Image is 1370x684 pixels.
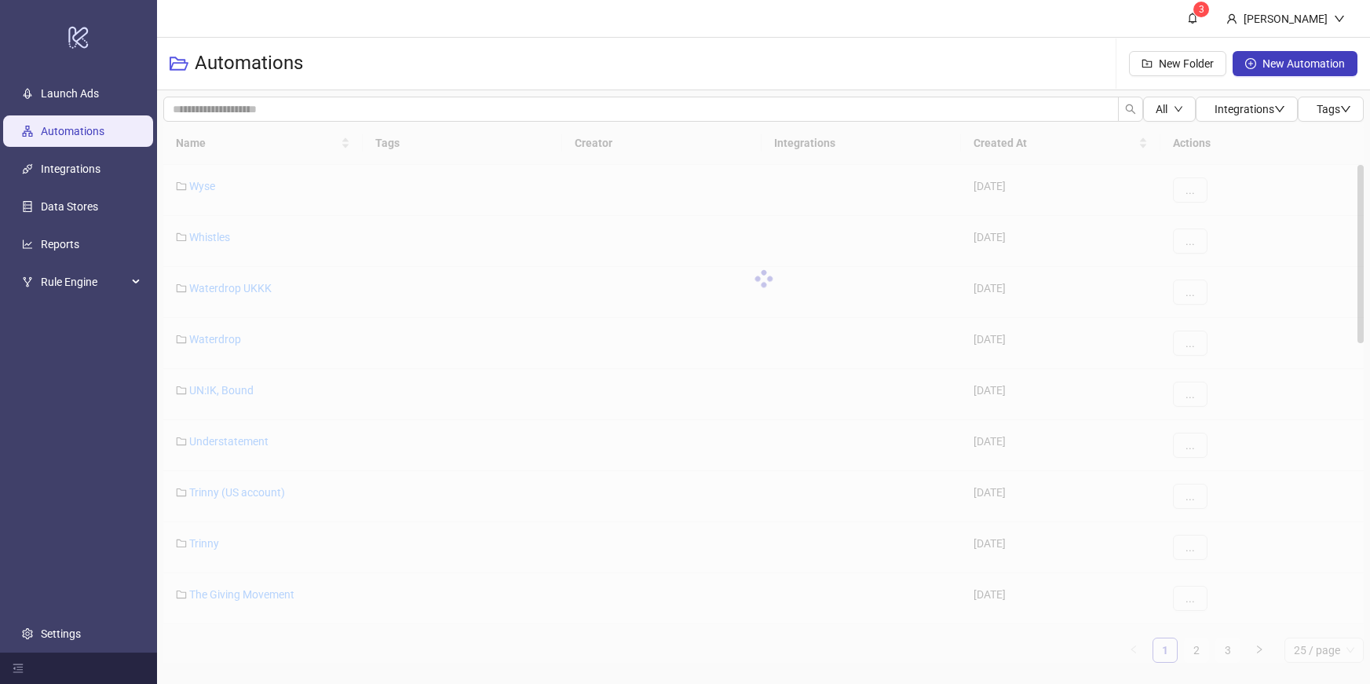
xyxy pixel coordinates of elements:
[1187,13,1198,24] span: bell
[41,200,98,213] a: Data Stores
[1233,51,1357,76] button: New Automation
[1317,103,1351,115] span: Tags
[1142,58,1153,69] span: folder-add
[1159,57,1214,70] span: New Folder
[41,627,81,640] a: Settings
[41,125,104,137] a: Automations
[1193,2,1209,17] sup: 3
[41,87,99,100] a: Launch Ads
[1129,51,1226,76] button: New Folder
[1226,13,1237,24] span: user
[1196,97,1298,122] button: Integrationsdown
[170,54,188,73] span: folder-open
[1262,57,1345,70] span: New Automation
[1156,103,1167,115] span: All
[1215,103,1285,115] span: Integrations
[41,266,127,298] span: Rule Engine
[1340,104,1351,115] span: down
[13,663,24,674] span: menu-fold
[1334,13,1345,24] span: down
[1298,97,1364,122] button: Tagsdown
[1237,10,1334,27] div: [PERSON_NAME]
[1245,58,1256,69] span: plus-circle
[41,163,100,175] a: Integrations
[22,276,33,287] span: fork
[195,51,303,76] h3: Automations
[41,238,79,251] a: Reports
[1199,4,1204,15] span: 3
[1274,104,1285,115] span: down
[1143,97,1196,122] button: Alldown
[1125,104,1136,115] span: search
[1174,104,1183,114] span: down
